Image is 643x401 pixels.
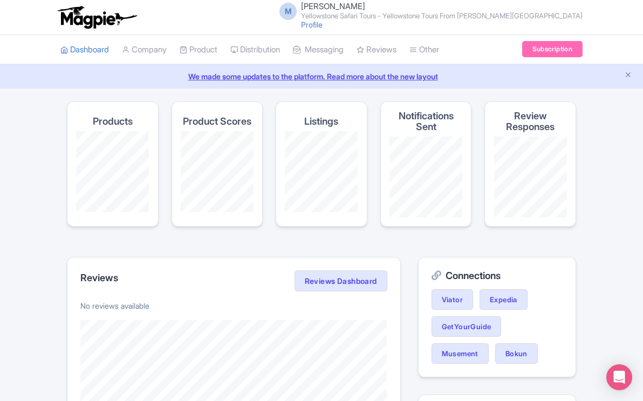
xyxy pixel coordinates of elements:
a: Other [409,35,439,65]
span: M [279,3,297,20]
a: GetYourGuide [432,316,502,337]
a: Musement [432,343,489,364]
a: M [PERSON_NAME] Yellowstone Safari Tours - Yellowstone Tours From [PERSON_NAME][GEOGRAPHIC_DATA] [273,2,583,19]
h4: Product Scores [183,116,251,127]
div: Open Intercom Messenger [606,364,632,390]
h2: Reviews [80,273,118,283]
h4: Products [93,116,133,127]
a: Profile [301,20,323,29]
span: [PERSON_NAME] [301,1,365,11]
p: No reviews available [80,300,387,311]
a: Viator [432,289,473,310]
a: Reviews [357,35,396,65]
img: logo-ab69f6fb50320c5b225c76a69d11143b.png [55,5,139,29]
a: Dashboard [60,35,109,65]
a: Bokun [495,343,538,364]
h4: Listings [304,116,338,127]
button: Close announcement [624,70,632,82]
h4: Notifications Sent [389,111,463,132]
a: Company [122,35,167,65]
a: We made some updates to the platform. Read more about the new layout [6,71,637,82]
a: Messaging [293,35,344,65]
a: Distribution [230,35,280,65]
a: Expedia [480,289,528,310]
a: Reviews Dashboard [295,270,387,292]
h2: Connections [432,270,563,281]
small: Yellowstone Safari Tours - Yellowstone Tours From [PERSON_NAME][GEOGRAPHIC_DATA] [301,12,583,19]
a: Subscription [522,41,583,57]
h4: Review Responses [494,111,567,132]
a: Product [180,35,217,65]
